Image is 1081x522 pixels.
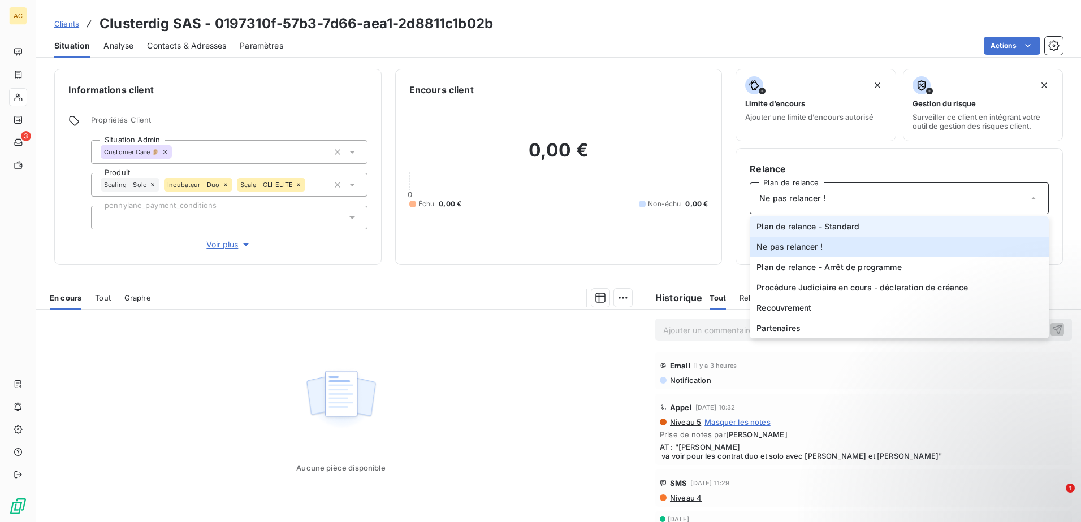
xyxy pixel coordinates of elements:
span: Graphe [124,293,151,302]
span: Gestion du risque [913,99,976,108]
img: Empty state [305,364,377,434]
span: Email [670,361,691,370]
button: Gestion du risqueSurveiller ce client en intégrant votre outil de gestion des risques client. [903,69,1063,141]
span: En cours [50,293,81,302]
button: Limite d’encoursAjouter une limite d’encours autorisé [736,69,896,141]
span: Ne pas relancer ! [756,241,823,253]
span: Analyse [103,40,133,51]
span: Paramètres [240,40,283,51]
span: Masquer les notes [704,417,771,427]
span: [PERSON_NAME] [726,430,788,439]
h6: Relance [750,162,1049,176]
span: Ajouter une limite d’encours autorisé [745,112,874,121]
span: Non-échu [648,199,681,209]
span: Scale - CLI-ELITE [240,181,293,188]
span: Clients [54,19,79,28]
span: il y a 3 heures [694,362,737,369]
h6: Informations client [68,83,367,97]
span: Surveiller ce client en intégrant votre outil de gestion des risques client. [913,112,1053,130]
span: Aucune pièce disponible [296,463,385,472]
input: Ajouter une valeur [305,180,314,190]
span: Échu [418,199,435,209]
span: Notification [669,376,711,385]
span: Ne pas relancer ! [759,193,825,204]
span: 3 [21,131,31,141]
span: 1 [1066,484,1075,493]
span: Propriétés Client [91,115,367,131]
button: Actions [984,37,1040,55]
span: 0 [408,190,412,199]
input: Ajouter une valeur [101,212,110,223]
span: Limite d’encours [745,99,805,108]
span: Tout [95,293,111,302]
div: AC [9,7,27,25]
span: Procédure Judiciaire en cours - déclaration de créance [756,282,968,293]
span: Appel [670,403,692,412]
span: Customer Care 👂🏼 [104,149,159,155]
span: 0,00 € [685,199,708,209]
span: Plan de relance - Standard [756,221,859,232]
span: AT : "[PERSON_NAME] va voir pour les contrat duo et solo avec [PERSON_NAME] et [PERSON_NAME]" [660,442,1067,460]
span: Incubateur - Duo [167,181,219,188]
span: Niveau 4 [669,493,702,502]
span: Scaling - Solo [104,181,147,188]
button: Voir plus [91,238,367,251]
span: [DATE] 11:29 [690,480,729,486]
span: Tout [710,293,727,302]
span: Relances [740,293,772,302]
span: Partenaires [756,323,801,334]
iframe: Intercom notifications message [855,412,1081,491]
h6: Historique [646,291,703,304]
h2: 0,00 € [409,139,708,173]
span: Recouvrement [756,302,811,314]
span: Niveau 5 [669,417,701,427]
span: 0,00 € [439,199,461,209]
span: [DATE] 10:32 [695,404,736,411]
span: Voir plus [206,239,252,250]
h6: Encours client [409,83,474,97]
span: Situation [54,40,90,51]
img: Logo LeanPay [9,497,27,515]
span: Plan de relance - Arrêt de programme [756,262,901,273]
input: Ajouter une valeur [172,147,181,157]
span: Contacts & Adresses [147,40,226,51]
a: Clients [54,18,79,29]
h3: Clusterdig SAS - 0197310f-57b3-7d66-aea1-2d8811c1b02b [100,14,493,34]
span: SMS [670,478,687,488]
iframe: Intercom live chat [1043,484,1070,511]
span: Prise de notes par [660,430,1067,439]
